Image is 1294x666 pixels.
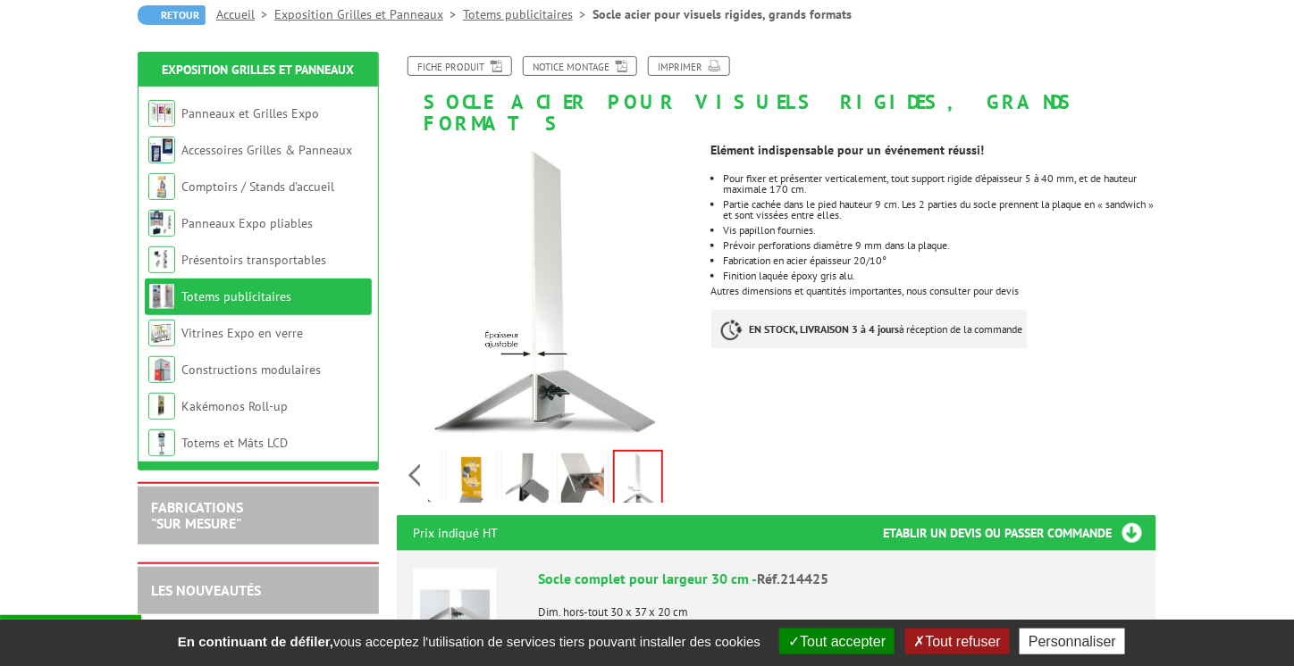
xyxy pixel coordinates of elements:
[779,629,895,654] button: Tout accepter
[413,515,498,551] p: Prix indiqué HT
[163,62,355,78] a: Exposition Grilles et Panneaux
[181,179,334,195] a: Comptoirs / Stands d'accueil
[463,6,592,22] a: Totems publicitaires
[538,569,1140,589] div: Socle complet pour largeur 30 cm -
[181,142,352,158] a: Accessoires Grilles & Panneaux
[181,435,288,451] a: Totems et Mâts LCD
[148,283,175,310] img: Totems publicitaires
[397,143,698,444] img: 214425_214426_socle_complet_acier_visuels_rigides_grands_formats_3.jpg
[148,173,175,200] img: Comptoirs / Stands d'accueil
[181,105,319,121] a: Panneaux et Grilles Expo
[711,310,1028,349] p: à réception de la commande
[757,570,828,587] span: Réf.214425
[138,5,206,25] a: Retour
[413,569,497,653] img: Socle complet pour largeur 30 cm
[523,56,637,76] a: Notice Montage
[148,429,175,456] img: Totems et Mâts LCD
[1020,629,1125,654] button: Personnaliser (fenêtre modale)
[383,56,1170,134] h1: Socle acier pour visuels rigides, grands formats
[506,454,549,509] img: 214425_214426_socle_complet_acier_visuels_rigides_grands_formats_1.jpg
[148,393,175,420] img: Kakémonos Roll-up
[148,246,175,273] img: Présentoirs transportables
[592,5,852,23] li: Socle acier pour visuels rigides, grands formats
[883,515,1156,551] h3: Etablir un devis ou passer commande
[724,255,1156,266] li: Fabrication en acier épaisseur 20/10°
[151,498,243,532] a: FABRICATIONS"Sur Mesure"
[615,452,661,507] img: 214425_214426_socle_complet_acier_visuels_rigides_grands_formats_3.jpg
[181,398,288,414] a: Kakémonos Roll-up
[181,288,291,304] a: Totems publicitaires
[181,325,303,341] a: Vitrines Expo en verre
[148,137,175,163] img: Accessoires Grilles & Panneaux
[724,271,1156,281] li: Finition laquée époxy gris alu.
[169,634,769,649] span: vous acceptez l'utilisation de services tiers pouvant installer des cookies
[408,56,512,76] a: Fiche produit
[561,454,604,509] img: 214425_214426_socle_complet_acier_visuels_rigides_grands_formats_2.jpg
[181,252,326,268] a: Présentoirs transportables
[724,173,1156,195] li: Pour fixer et présenter verticalement, tout support rigide d’épaisseur 5 à 40 mm, et de hauteur m...
[648,56,730,76] a: Imprimer
[148,356,175,383] img: Constructions modulaires
[216,6,274,22] a: Accueil
[148,210,175,237] img: Panneaux Expo pliables
[406,461,423,490] span: Previous
[724,225,1156,236] li: Vis papillon fournies.
[711,142,985,158] strong: Elément indispensable pour un événement réussi!
[148,100,175,127] img: Panneaux et Grilles Expo
[181,215,313,231] a: Panneaux Expo pliables
[148,320,175,346] img: Vitrines Expo en verre
[905,629,1010,654] button: Tout refuser
[724,240,1156,251] li: Prévoir perforations diamètre 9 mm dans la plaque.
[181,362,321,378] a: Constructions modulaires
[750,322,900,336] strong: EN STOCK, LIVRAISON 3 à 4 jours
[538,594,1140,631] p: Dim. hors-tout 30 x 37 x 20 cm Poids 2,9kg
[711,134,1170,367] div: Autres dimensions et quantités importantes, nous consulter pour devis
[724,199,1156,221] li: Partie cachée dans le pied hauteur 9 cm. Les 2 parties du socle prennent la plaque en « sandwich ...
[274,6,463,22] a: Exposition Grilles et Panneaux
[450,454,493,509] img: 214425_214426_socle_complet_acier_visuels_rigides_grands_formats.jpg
